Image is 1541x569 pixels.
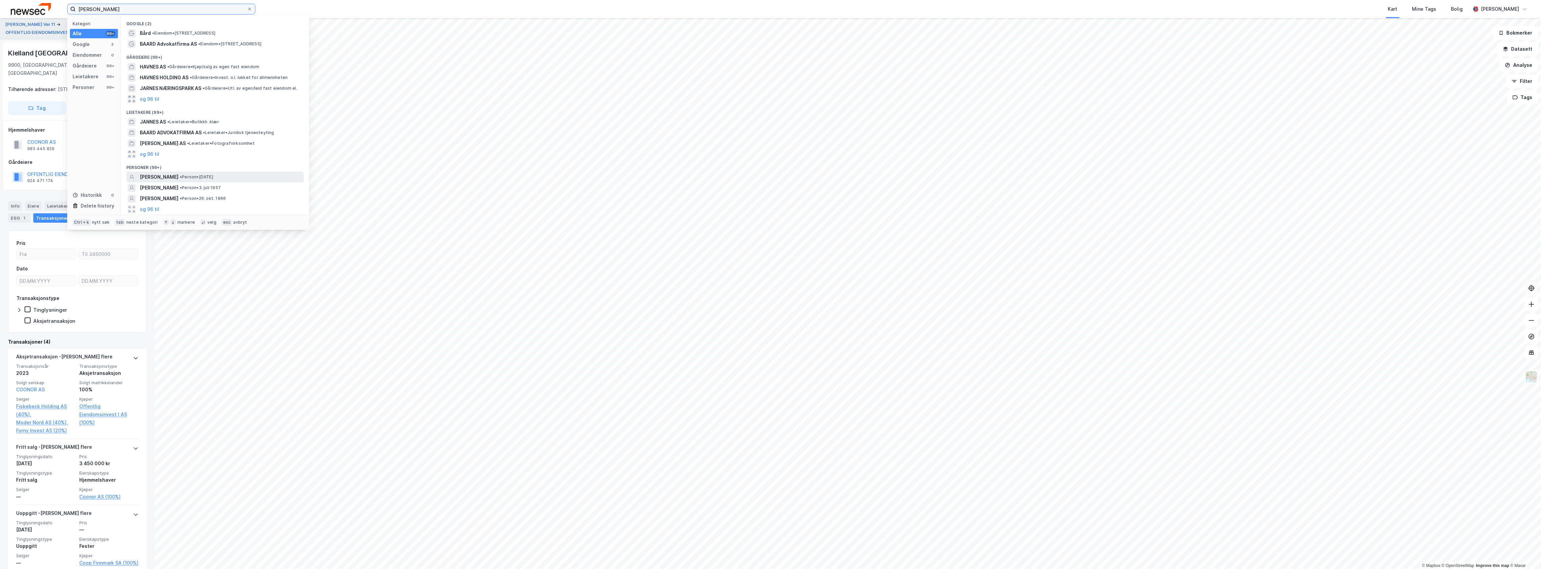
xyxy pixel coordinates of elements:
input: Søk på adresse, matrikkel, gårdeiere, leietakere eller personer [76,4,247,14]
div: Google (2) [121,16,309,28]
div: tab [115,219,125,226]
div: markere [177,220,195,225]
span: Kjøper [79,396,138,402]
span: Kjøper [79,553,138,559]
a: Coonor AS (100%) [79,493,138,501]
span: • [167,64,169,69]
div: 3 450 000 kr [79,459,138,468]
div: Delete history [81,202,114,210]
div: [DATE] [16,526,75,534]
span: Gårdeiere • Invest. o.l. lukket for allmennheten [190,75,288,80]
div: Mine Tags [1412,5,1436,13]
button: Tags [1507,91,1538,104]
span: BAARD Advokatfirma AS [140,40,197,48]
span: Leietaker • Juridisk tjenesteyting [203,130,274,135]
div: Leietakere (99+) [121,104,309,117]
span: Selger [16,553,75,559]
button: Filter [1506,75,1538,88]
div: Hjemmelshaver [8,126,146,134]
div: Gårdeiere (99+) [121,49,309,61]
span: Solgt matrikkelandel [79,380,138,386]
span: Bård [140,29,151,37]
div: 0 [110,52,115,58]
button: [PERSON_NAME] Vei 11 [5,21,56,28]
div: Fritt salg - [PERSON_NAME] flere [16,443,92,454]
span: BAARD ADVOKATFIRMA AS [140,129,202,137]
button: og 96 til [140,95,159,103]
span: Leietaker • Fotografvirksomhet [187,141,255,146]
div: Uoppgitt [16,542,75,550]
div: — [16,559,75,567]
span: Tilhørende adresser: [8,86,58,92]
span: Person • 3. juli 1957 [180,185,221,190]
span: • [180,174,182,179]
input: Fra [17,249,76,259]
span: Pris [79,520,138,526]
div: 1 [21,215,28,221]
iframe: Chat Widget [1507,537,1541,569]
div: Personer [73,83,94,91]
div: Leietakere [44,201,82,211]
div: Tinglysninger [33,307,67,313]
div: Pris [16,239,26,247]
span: • [180,196,182,201]
span: • [190,75,192,80]
div: — [79,526,138,534]
span: JANNES AS [140,118,166,126]
span: • [203,86,205,91]
div: Hjemmelshaver [79,476,138,484]
span: Tinglysningsdato [16,520,75,526]
div: 2023 [16,369,75,377]
div: Bolig [1451,5,1463,13]
span: Person • [DATE] [180,174,213,180]
div: 99+ [106,85,115,90]
div: Kart [1388,5,1398,13]
span: JARNES NÆRINGSPARK AS [140,84,201,92]
div: 99+ [106,31,115,36]
button: og 96 til [140,150,159,158]
div: Fritt salg [16,476,75,484]
span: Solgt selskap [16,380,75,386]
div: avbryt [233,220,247,225]
div: Historikk [73,191,102,199]
a: Fiskebeck Holding AS (40%), [16,402,75,419]
a: Forny Invest AS (20%) [16,427,75,435]
span: HAVNES HOLDING AS [140,74,189,82]
div: 924 471 174 [27,178,53,183]
span: [PERSON_NAME] [140,194,178,203]
span: Transaksjonsår [16,363,75,369]
button: Tag [8,101,66,115]
a: Moder Nord AS (40%), [16,419,75,427]
span: Kjøper [79,487,138,492]
span: • [180,185,182,190]
img: Z [1525,370,1538,383]
div: Personer (99+) [121,160,309,172]
span: Transaksjonstype [79,363,138,369]
div: Google [73,40,90,48]
a: Coop Finnmark SA (100%) [79,559,138,567]
button: Bokmerker [1493,26,1538,40]
img: newsec-logo.f6e21ccffca1b3a03d2d.png [11,3,51,15]
div: Gårdeiere [8,158,146,166]
div: esc [222,219,232,226]
div: nytt søk [92,220,110,225]
span: Gårdeiere • Kjøp/salg av egen fast eiendom [167,64,259,70]
span: Leietaker • Butikkh. klær [167,119,219,125]
button: Datasett [1497,42,1538,56]
div: Alle [73,30,82,38]
div: Aksjetransaksjon [33,318,75,324]
div: Dato [16,265,28,273]
div: Transaksjoner (4) [8,338,147,346]
span: [PERSON_NAME] [140,173,178,181]
span: HAVNES AS [140,63,166,71]
div: [PERSON_NAME] [1481,5,1519,13]
input: DD.MM.YYYY [79,276,138,286]
span: [PERSON_NAME] [140,184,178,192]
div: Fester [79,542,138,550]
a: Improve this map [1476,563,1509,568]
span: • [187,141,189,146]
div: 9900, [GEOGRAPHIC_DATA], [GEOGRAPHIC_DATA] [8,61,90,85]
span: Eierskapstype [79,536,138,542]
button: og 96 til [140,205,159,213]
button: Analyse [1499,58,1538,72]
